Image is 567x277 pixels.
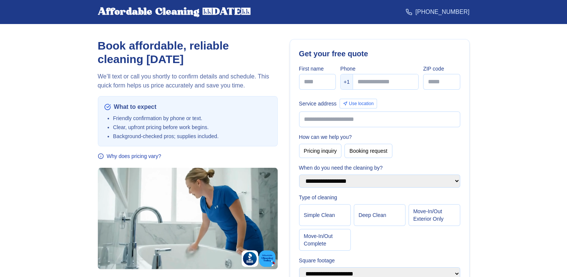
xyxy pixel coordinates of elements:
h2: Get your free quote [299,48,460,59]
label: When do you need the cleaning by? [299,164,460,172]
span: What to expect [114,102,157,111]
label: Type of cleaning [299,194,460,201]
div: Affordable Cleaning [DATE] [98,6,251,18]
button: Move‑In/Out Exterior Only [408,204,460,226]
label: How can we help you? [299,133,460,141]
button: Use location [340,99,377,108]
button: Why does pricing vary? [98,152,162,160]
li: Clear, upfront pricing before work begins. [113,123,271,131]
li: Friendly confirmation by phone or text. [113,114,271,122]
li: Background‑checked pros; supplies included. [113,132,271,140]
button: Pricing inquiry [299,144,342,158]
a: [PHONE_NUMBER] [405,8,469,17]
label: Phone [340,65,419,72]
button: Booking request [344,144,392,158]
button: Simple Clean [299,204,351,226]
h1: Book affordable, reliable cleaning [DATE] [98,39,278,66]
button: Deep Clean [354,204,405,226]
p: We’ll text or call you shortly to confirm details and schedule. This quick form helps us price ac... [98,72,278,90]
label: Square footage [299,257,460,264]
div: +1 [341,74,353,89]
label: Service address [299,100,337,107]
button: Move‑In/Out Complete [299,229,351,251]
label: First name [299,65,336,72]
label: ZIP code [423,65,460,72]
